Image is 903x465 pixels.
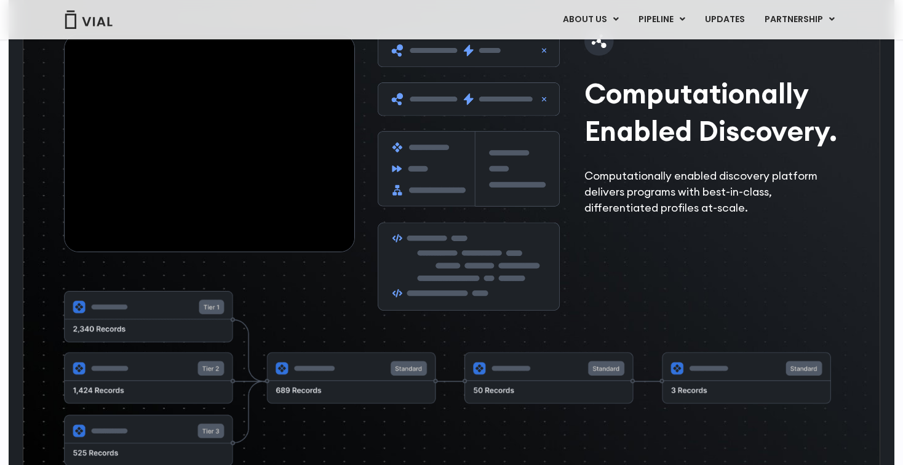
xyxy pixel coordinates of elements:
[755,9,845,30] a: PARTNERSHIPMenu Toggle
[695,9,754,30] a: UPDATES
[629,9,694,30] a: PIPELINEMenu Toggle
[378,34,560,310] img: Clip art of grey boxes with purple symbols and fake code
[584,26,614,56] img: molecule-icon
[584,168,846,216] p: Computationally enabled discovery platform delivers programs with best-in-class, differentiated p...
[553,9,628,30] a: ABOUT USMenu Toggle
[584,74,846,149] h2: Computationally Enabled Discovery.
[64,10,113,29] img: Vial Logo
